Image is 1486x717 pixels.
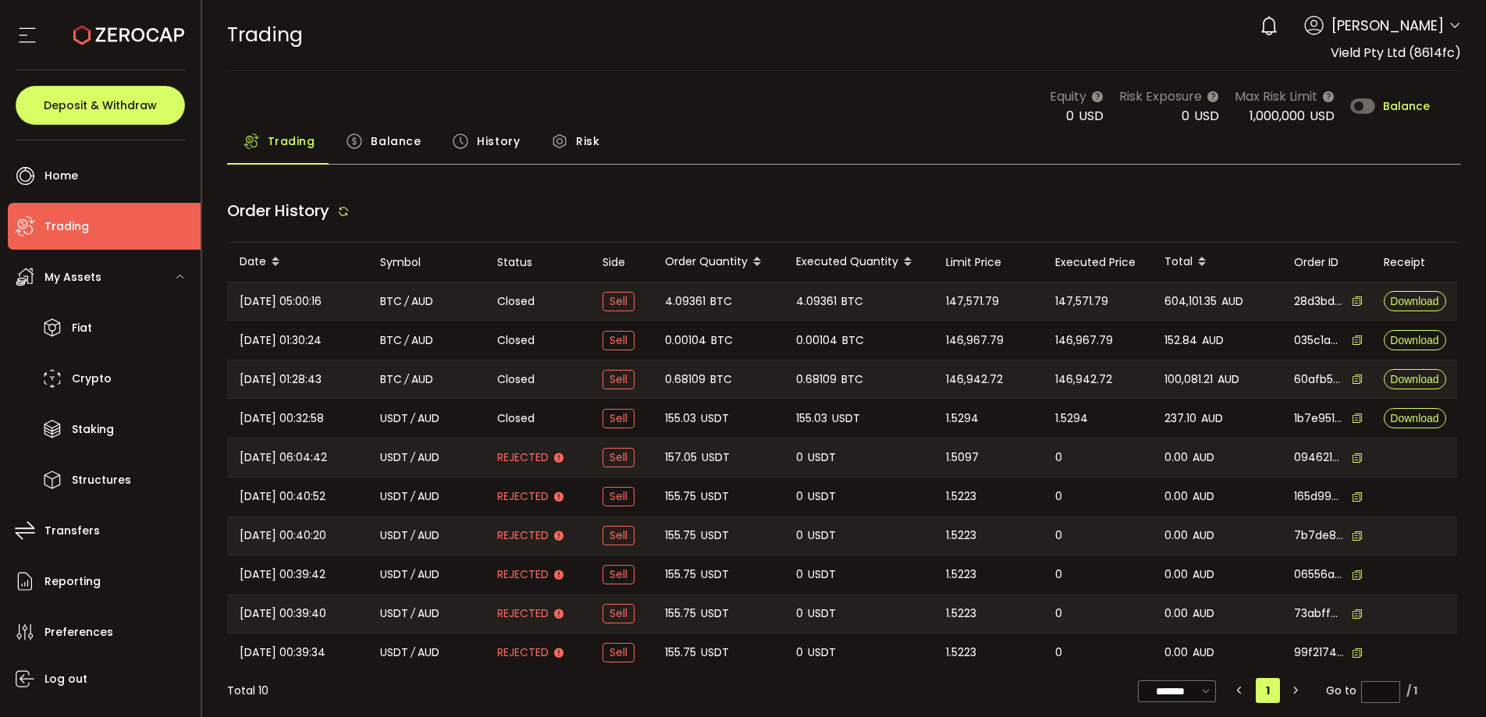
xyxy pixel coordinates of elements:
[418,449,439,467] span: AUD
[368,254,485,272] div: Symbol
[44,100,157,111] span: Deposit & Withdraw
[603,487,635,506] span: Sell
[1055,488,1062,506] span: 0
[418,605,439,623] span: AUD
[796,566,803,584] span: 0
[1079,107,1104,125] span: USD
[841,371,863,389] span: BTC
[1294,605,1344,622] span: 73abff65-88fb-411a-b05c-f24de8b97bfb
[411,410,415,428] em: /
[1256,678,1280,703] li: 1
[603,331,635,350] span: Sell
[240,449,327,467] span: [DATE] 06:04:42
[380,371,402,389] span: BTC
[240,293,322,311] span: [DATE] 05:00:16
[1193,488,1214,506] span: AUD
[477,126,520,157] span: History
[1390,413,1438,424] span: Download
[411,527,415,545] em: /
[227,249,368,275] div: Date
[665,605,696,623] span: 155.75
[1055,410,1088,428] span: 1.5294
[1193,644,1214,662] span: AUD
[1294,293,1344,310] span: 28d3bde7-2607-483c-ba0e-2a10caf00aae
[1043,254,1152,272] div: Executed Price
[1371,254,1457,272] div: Receipt
[497,371,535,388] span: Closed
[701,527,729,545] span: USDT
[1294,488,1344,505] span: 165d99b9-1649-4ceb-8da2-f0cb46f7b64f
[418,488,439,506] span: AUD
[380,293,402,311] span: BTC
[808,488,836,506] span: USDT
[665,488,696,506] span: 155.75
[701,488,729,506] span: USDT
[701,605,729,623] span: USDT
[842,332,864,350] span: BTC
[1202,332,1224,350] span: AUD
[1282,254,1371,272] div: Order ID
[603,643,635,662] span: Sell
[268,126,315,157] span: Trading
[1055,449,1062,467] span: 0
[380,644,408,662] span: USDT
[380,566,408,584] span: USDT
[1390,335,1438,346] span: Download
[411,488,415,506] em: /
[1384,330,1446,350] button: Download
[418,527,439,545] span: AUD
[603,565,635,584] span: Sell
[796,332,837,350] span: 0.00104
[1294,566,1344,583] span: 06556a0b-a052-4c9f-b70d-0609804dbd36
[1055,371,1112,389] span: 146,942.72
[1384,369,1446,389] button: Download
[1194,107,1219,125] span: USD
[576,126,599,157] span: Risk
[1331,15,1444,36] span: [PERSON_NAME]
[72,367,112,390] span: Crypto
[240,527,326,545] span: [DATE] 00:40:20
[946,332,1004,350] span: 146,967.79
[710,371,732,389] span: BTC
[411,566,415,584] em: /
[1164,566,1188,584] span: 0.00
[44,520,100,542] span: Transfers
[1326,680,1400,701] span: Go to
[240,371,322,389] span: [DATE] 01:28:43
[497,566,549,583] span: Rejected
[44,668,87,690] span: Log out
[411,293,433,311] span: AUD
[946,527,976,545] span: 1.5223
[1164,605,1188,623] span: 0.00
[497,449,549,466] span: Rejected
[227,200,329,222] span: Order History
[665,410,696,428] span: 155.03
[44,266,101,289] span: My Assets
[665,644,696,662] span: 155.75
[665,566,696,584] span: 155.75
[1384,291,1446,311] button: Download
[1383,101,1430,112] span: Balance
[796,527,803,545] span: 0
[1193,605,1214,623] span: AUD
[240,605,326,623] span: [DATE] 00:39:40
[44,570,101,593] span: Reporting
[796,293,837,311] span: 4.09361
[44,621,113,644] span: Preferences
[808,566,836,584] span: USDT
[590,254,652,272] div: Side
[1294,449,1344,466] span: 0946217a-62aa-4f3d-9979-362dde84e0f9
[665,527,696,545] span: 155.75
[1294,644,1344,661] span: 99f21747-126d-4f5d-929a-95b196cd415d
[1066,107,1074,125] span: 0
[227,21,303,48] span: Trading
[404,332,409,350] em: /
[1164,644,1188,662] span: 0.00
[240,332,322,350] span: [DATE] 01:30:24
[411,605,415,623] em: /
[1055,644,1062,662] span: 0
[946,293,999,311] span: 147,571.79
[16,86,185,125] button: Deposit & Withdraw
[418,644,439,662] span: AUD
[404,293,409,311] em: /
